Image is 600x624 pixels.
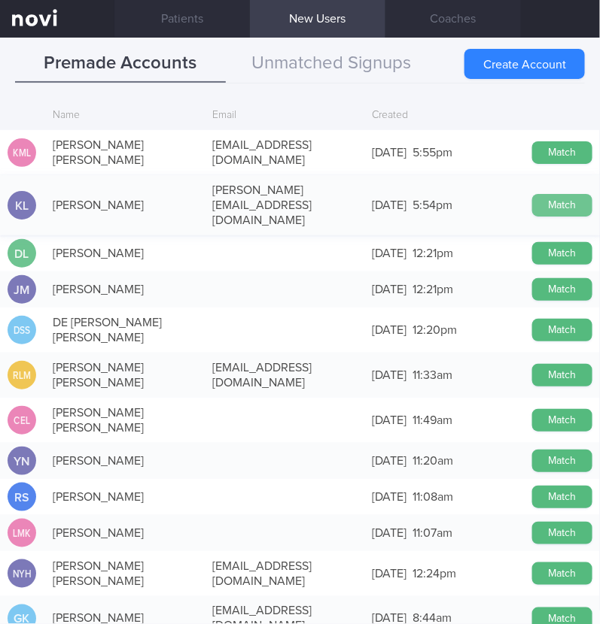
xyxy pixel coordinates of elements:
[45,482,205,512] div: [PERSON_NAME]
[373,283,407,295] span: [DATE]
[373,491,407,503] span: [DATE]
[45,274,205,304] div: [PERSON_NAME]
[8,483,36,512] div: RS
[532,562,592,585] button: Match
[205,353,364,398] div: [EMAIL_ADDRESS][DOMAIN_NAME]
[373,455,407,467] span: [DATE]
[15,45,226,83] button: Premade Accounts
[464,49,585,79] button: Create Account
[532,319,592,341] button: Match
[373,414,407,426] span: [DATE]
[413,527,453,539] span: 11:07am
[226,45,437,83] button: Unmatched Signups
[532,141,592,164] button: Match
[45,446,205,476] div: [PERSON_NAME]
[532,409,592,432] button: Match
[413,455,454,467] span: 11:20am
[413,491,454,503] span: 11:08am
[373,568,407,580] span: [DATE]
[413,369,453,381] span: 11:33am
[532,242,592,265] button: Match
[413,247,454,259] span: 12:21pm
[10,406,34,435] div: CEL
[532,278,592,301] button: Match
[45,518,205,548] div: [PERSON_NAME]
[413,324,458,336] span: 12:20pm
[373,527,407,539] span: [DATE]
[413,147,453,159] span: 5:55pm
[373,369,407,381] span: [DATE]
[10,519,34,548] div: LMK
[8,191,36,220] div: KL
[532,364,592,386] button: Match
[413,283,454,295] span: 12:21pm
[45,101,205,130] div: Name
[8,447,36,476] div: YN
[10,316,34,345] div: DSS
[373,147,407,159] span: [DATE]
[45,130,205,175] div: [PERSON_NAME] [PERSON_NAME]
[365,101,525,130] div: Created
[45,353,205,398] div: [PERSON_NAME] [PERSON_NAME]
[10,559,34,589] div: NYH
[532,522,592,544] button: Match
[532,486,592,508] button: Match
[413,414,453,426] span: 11:49am
[413,199,453,211] span: 5:54pm
[205,551,364,596] div: [EMAIL_ADDRESS][DOMAIN_NAME]
[205,101,364,130] div: Email
[532,450,592,472] button: Match
[8,239,36,268] div: DL
[10,138,34,168] div: KML
[45,238,205,268] div: [PERSON_NAME]
[45,190,205,220] div: [PERSON_NAME]
[373,324,407,336] span: [DATE]
[373,199,407,211] span: [DATE]
[45,307,205,353] div: DE [PERSON_NAME] [PERSON_NAME]
[8,275,36,304] div: JM
[532,194,592,217] button: Match
[10,361,34,390] div: RLM
[205,130,364,175] div: [EMAIL_ADDRESS][DOMAIN_NAME]
[413,568,457,580] span: 12:24pm
[45,398,205,443] div: [PERSON_NAME] [PERSON_NAME]
[45,551,205,596] div: [PERSON_NAME] [PERSON_NAME]
[373,247,407,259] span: [DATE]
[205,175,364,235] div: [PERSON_NAME][EMAIL_ADDRESS][DOMAIN_NAME]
